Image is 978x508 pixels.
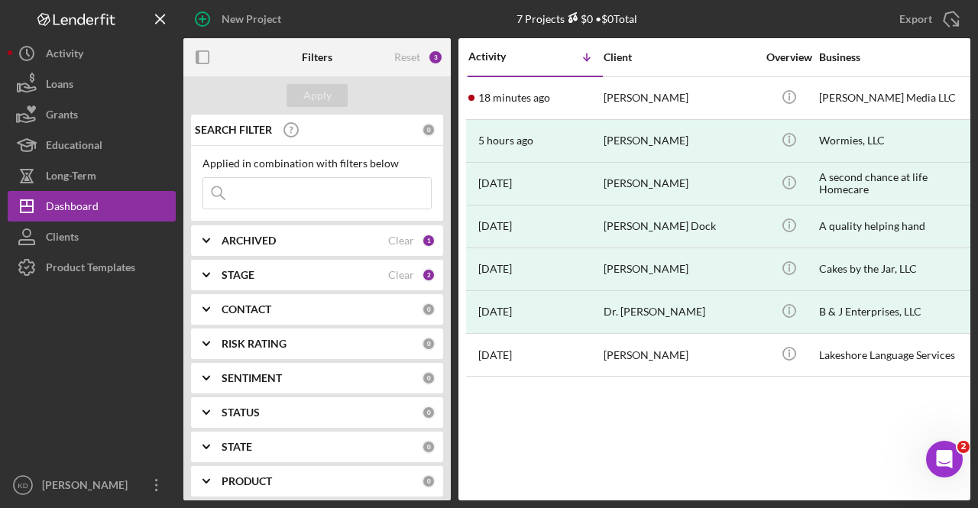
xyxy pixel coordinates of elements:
div: A quality helping hand [819,206,972,247]
button: New Project [183,4,296,34]
b: CONTACT [222,303,271,315]
div: 1 [422,234,436,248]
div: Export [899,4,932,34]
button: Activity [8,38,176,69]
button: Loans [8,69,176,99]
time: 2025-10-03 14:05 [478,306,512,318]
button: Grants [8,99,176,130]
time: 2025-10-07 01:36 [478,177,512,189]
iframe: Intercom live chat [926,441,963,477]
div: Activity [468,50,536,63]
div: Loans [46,69,73,103]
div: 0 [422,123,436,137]
div: Clients [46,222,79,256]
time: 2025-10-03 14:55 [478,263,512,275]
div: B & J Enterprises, LLC [819,292,972,332]
button: Long-Term [8,160,176,191]
div: Applied in combination with filters below [202,157,432,170]
div: Business [819,51,972,63]
div: Clear [388,235,414,247]
div: New Project [222,4,281,34]
b: STATUS [222,406,260,419]
div: [PERSON_NAME] [38,470,138,504]
div: Dr. [PERSON_NAME] [604,292,756,332]
div: 2 [422,268,436,282]
time: 2025-10-06 18:16 [478,220,512,232]
time: 2025-08-16 03:52 [478,349,512,361]
button: Apply [287,84,348,107]
div: [PERSON_NAME] Media LLC [819,78,972,118]
div: $0 [565,12,593,25]
b: STAGE [222,269,254,281]
div: [PERSON_NAME] [604,78,756,118]
div: Apply [303,84,332,107]
b: PRODUCT [222,475,272,487]
button: Clients [8,222,176,252]
button: Educational [8,130,176,160]
div: 0 [422,406,436,419]
b: Filters [302,51,332,63]
text: KD [18,481,28,490]
div: [PERSON_NAME] [604,163,756,204]
b: SEARCH FILTER [195,124,272,136]
div: Wormies, LLC [819,121,972,161]
div: Product Templates [46,252,135,286]
button: Dashboard [8,191,176,222]
div: 3 [428,50,443,65]
div: 0 [422,474,436,488]
div: Reset [394,51,420,63]
div: 0 [422,440,436,454]
b: RISK RATING [222,338,287,350]
div: [PERSON_NAME] Dock [604,206,756,247]
div: 7 Projects • $0 Total [517,12,637,25]
b: STATE [222,441,252,453]
div: Grants [46,99,78,134]
b: SENTIMENT [222,372,282,384]
div: [PERSON_NAME] [604,249,756,290]
time: 2025-10-07 20:41 [478,134,533,147]
div: [PERSON_NAME] [604,335,756,375]
div: Long-Term [46,160,96,195]
div: [PERSON_NAME] [604,121,756,161]
div: Activity [46,38,83,73]
button: KD[PERSON_NAME] [8,470,176,500]
b: ARCHIVED [222,235,276,247]
div: Educational [46,130,102,164]
div: Clear [388,269,414,281]
div: 0 [422,337,436,351]
div: Lakeshore Language Services [819,335,972,375]
div: A second chance at life Homecare [819,163,972,204]
div: Dashboard [46,191,99,225]
div: Overview [760,51,818,63]
div: 0 [422,303,436,316]
span: 2 [957,441,970,453]
time: 2025-10-08 01:30 [478,92,550,104]
button: Export [884,4,970,34]
div: Client [604,51,756,63]
div: 0 [422,371,436,385]
button: Product Templates [8,252,176,283]
div: Cakes by the Jar, LLC [819,249,972,290]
